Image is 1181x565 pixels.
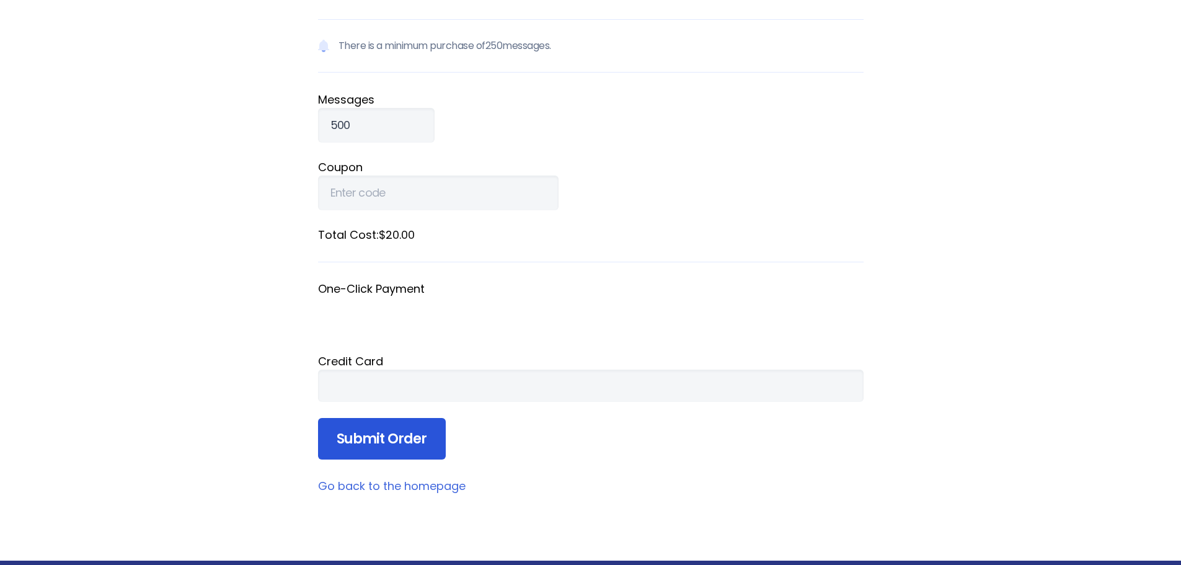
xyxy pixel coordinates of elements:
p: There is a minimum purchase of 250 messages. [318,19,864,73]
iframe: Secure payment button frame [318,297,864,337]
input: Submit Order [318,418,446,460]
a: Go back to the homepage [318,478,466,494]
img: Notification icon [318,38,329,53]
iframe: Secure card payment input frame [330,379,851,393]
div: Credit Card [318,353,864,370]
input: Qty [318,108,435,143]
label: Message s [318,91,864,108]
fieldset: One-Click Payment [318,281,864,337]
input: Enter code [318,176,559,210]
label: Coupon [318,159,864,176]
label: Total Cost: $20.00 [318,226,864,243]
